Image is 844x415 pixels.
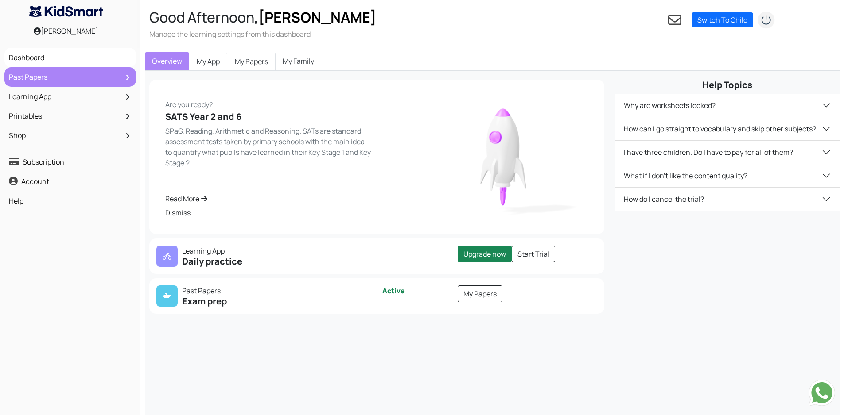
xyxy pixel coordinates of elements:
[165,193,371,204] a: Read More
[809,380,835,406] img: Send whatsapp message to +442080035976
[7,193,134,208] a: Help
[156,256,371,267] h5: Daily practice
[156,296,371,307] h5: Exam prep
[258,8,377,27] span: [PERSON_NAME]
[7,50,134,65] a: Dashboard
[149,9,377,26] h2: Good Afternoon,
[227,52,276,71] a: My Papers
[512,246,555,262] a: Start Trial
[165,111,371,122] h5: SATS Year 2 and 6
[615,164,839,187] button: What if I don't like the content quality?
[692,12,753,27] a: Switch To Child
[615,188,839,211] button: How do I cancel the trial?
[419,96,589,218] img: rocket
[156,285,371,296] p: Past Papers
[7,128,134,143] a: Shop
[145,52,189,70] a: Overview
[615,141,839,164] button: I have three children. Do I have to pay for all of them?
[149,29,377,39] h3: Manage the learning settings from this dashboard
[615,80,839,90] h5: Help Topics
[615,117,839,140] button: How can I go straight to vocabulary and skip other subjects?
[7,174,134,189] a: Account
[165,207,371,218] a: Dismiss
[7,89,134,104] a: Learning App
[189,52,227,71] a: My App
[7,69,134,85] a: Past Papers
[458,285,502,302] a: My Papers
[29,6,103,17] img: KidSmart logo
[458,246,512,262] a: Upgrade now
[156,246,371,256] p: Learning App
[382,286,405,296] span: Active
[7,108,134,123] a: Printables
[7,154,134,169] a: Subscription
[276,52,321,70] a: My Family
[165,96,371,110] p: Are you ready?
[757,11,775,29] img: logout2.png
[615,94,839,117] button: Why are worksheets locked?
[165,126,371,168] p: SPaG, Reading, Arithmetic and Reasoning. SATs are standard assessment tests taken by primary scho...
